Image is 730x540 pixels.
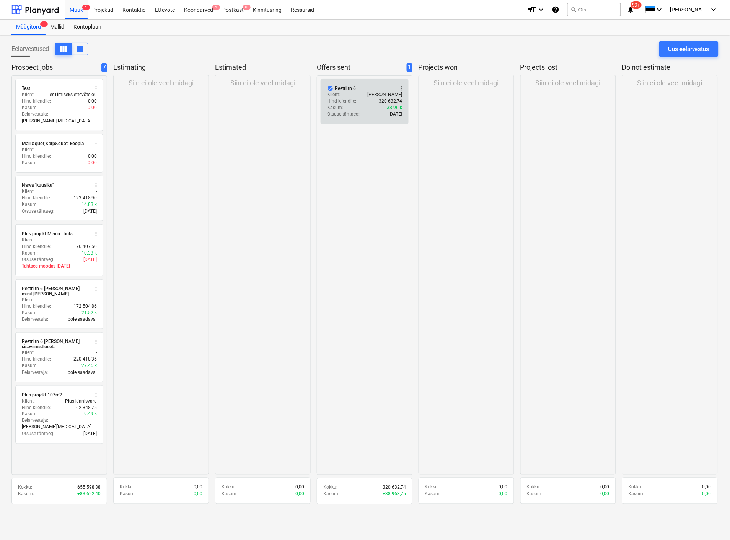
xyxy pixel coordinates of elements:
p: Klient : [22,91,35,98]
span: 99+ [631,1,642,9]
p: Otsuse tähtaeg : [22,256,54,263]
p: Kokku : [222,484,236,491]
span: more_vert [398,85,404,91]
p: Kasum : [18,491,34,498]
span: 1 [82,5,90,10]
span: more_vert [93,140,99,147]
p: Kasum : [22,310,38,316]
i: keyboard_arrow_down [655,5,664,14]
span: 7 [101,63,107,72]
p: 123 418,90 [73,195,97,201]
p: Hind kliendile : [22,195,51,201]
p: 27.45 k [81,362,97,369]
p: Offers sent [317,63,404,72]
p: Siin ei ole veel midagi [129,78,194,88]
span: 1 [40,21,48,27]
span: Kuva veergudena [59,44,68,54]
p: 0.00 [88,160,97,166]
p: Hind kliendile : [22,303,51,310]
p: Estimating [113,63,206,72]
p: Kokku : [323,485,337,491]
p: 21.52 k [81,310,97,316]
p: 655 598,38 [77,485,101,491]
p: 220 418,36 [73,356,97,362]
p: [DATE] [83,256,97,263]
div: Vestlusvidin [692,503,730,540]
p: 0,00 [295,484,304,491]
p: Klient : [22,147,35,153]
i: format_size [528,5,537,14]
p: - [96,349,97,356]
p: Projects lost [520,63,613,72]
p: Kasum : [629,491,645,498]
p: + 38 963,75 [383,491,406,498]
p: Klient : [327,91,340,98]
button: Uus eelarvestus [659,41,719,57]
p: Siin ei ole veel midagi [230,78,295,88]
p: Kokku : [18,485,32,491]
p: Eelarvestaja : [22,418,48,424]
span: more_vert [93,182,99,188]
span: more_vert [93,339,99,345]
p: Kasum : [222,491,238,498]
p: Eelarvestaja : [22,316,48,323]
p: Otsuse tähtaeg : [327,111,360,117]
span: 1 [212,5,220,10]
p: Siin ei ole veel midagi [637,78,702,88]
span: search [571,7,577,13]
p: 38.96 k [387,104,402,111]
p: 0,00 [601,484,609,491]
div: Müügitoru [11,20,46,35]
div: Peetri tn 6 [PERSON_NAME] must [PERSON_NAME] [22,286,88,297]
p: 0,00 [601,491,609,498]
p: Kasum : [327,104,343,111]
p: Kasum : [22,201,38,208]
p: Klient : [22,188,35,195]
p: 0.00 [88,104,97,111]
p: Kasum : [22,362,38,369]
p: Kasum : [22,160,38,166]
p: 172 504,86 [73,303,97,310]
p: 0,00 [702,491,711,498]
i: notifications [627,5,635,14]
p: [DATE] [389,111,402,117]
p: Hind kliendile : [22,405,51,411]
span: more_vert [93,392,99,398]
p: - [96,188,97,195]
p: Hind kliendile : [22,243,51,250]
button: Otsi [567,3,621,16]
p: pole saadaval [68,369,97,376]
p: [PERSON_NAME][MEDICAL_DATA] [22,118,91,124]
p: [PERSON_NAME][MEDICAL_DATA] [22,424,91,431]
p: 320 632,74 [383,485,406,491]
p: 76 407,50 [76,243,97,250]
div: Mall &quot;Karp&quot; koopia [22,140,84,147]
a: Müügitoru1 [11,20,46,35]
p: 0,00 [194,491,202,498]
span: [PERSON_NAME] [MEDICAL_DATA] [670,7,709,13]
p: Kasum : [22,250,38,256]
p: TesTimiseks ettevõte oü [47,91,97,98]
p: 0,00 [499,491,508,498]
p: Klient : [22,297,35,303]
p: 0,00 [702,484,711,491]
i: keyboard_arrow_down [709,5,719,14]
p: Siin ei ole veel midagi [434,78,499,88]
p: Hind kliendile : [22,153,51,160]
p: Klient : [22,237,35,243]
p: Kasum : [425,491,441,498]
span: Kuva veergudena [75,44,85,54]
p: Tähtaeg möödas [DATE] [22,263,97,269]
div: Plus projekt 107m2 [22,392,62,398]
p: + 83 622,40 [77,491,101,498]
span: more_vert [93,286,99,292]
p: Kasum : [22,411,38,418]
p: Prospect jobs [11,63,98,72]
p: Siin ei ole veel midagi [536,78,601,88]
p: [PERSON_NAME] [367,91,402,98]
p: 0,00 [194,484,202,491]
a: Kontoplaan [69,20,106,35]
i: keyboard_arrow_down [537,5,546,14]
p: Kasum : [527,491,543,498]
